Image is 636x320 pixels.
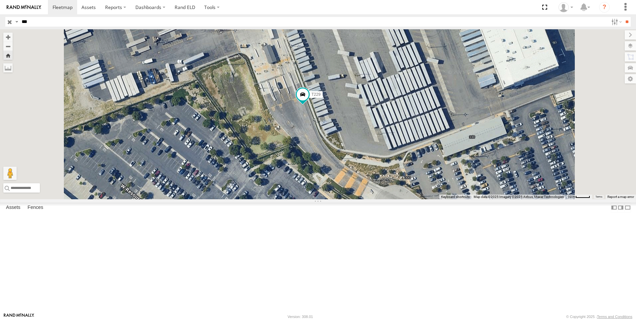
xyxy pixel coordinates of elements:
button: Zoom Home [3,51,13,60]
label: Search Filter Options [609,17,623,27]
div: Version: 308.01 [288,315,313,319]
a: Terms (opens in new tab) [595,196,602,198]
span: 10 m [568,195,575,199]
label: Fences [24,203,47,212]
label: Search Query [14,17,19,27]
img: rand-logo.svg [7,5,41,10]
label: Measure [3,63,13,73]
div: © Copyright 2025 - [566,315,632,319]
label: Assets [3,203,24,212]
button: Map Scale: 10 m per 40 pixels [566,195,592,199]
span: T229 [311,92,320,97]
label: Dock Summary Table to the Right [617,203,624,212]
span: Map data ©2025 Imagery ©2025 Airbus, Maxar Technologies [474,195,564,199]
a: Terms and Conditions [597,315,632,319]
a: Report a map error [607,195,634,199]
button: Keyboard shortcuts [441,195,470,199]
i: ? [599,2,610,13]
label: Dock Summary Table to the Left [611,203,617,212]
button: Zoom out [3,42,13,51]
label: Hide Summary Table [624,203,631,212]
div: Norma Casillas [556,2,575,12]
label: Map Settings [625,74,636,83]
button: Drag Pegman onto the map to open Street View [3,167,17,180]
a: Visit our Website [4,313,34,320]
button: Zoom in [3,33,13,42]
